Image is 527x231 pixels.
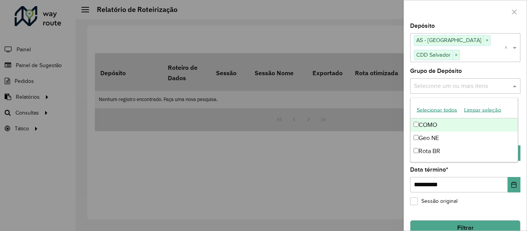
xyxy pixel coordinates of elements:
[410,98,518,162] ng-dropdown-panel: Lista de opções
[414,35,483,45] span: AS - [GEOGRAPHIC_DATA]
[508,177,520,192] button: Escolha a data
[414,50,453,59] span: CDD Salvador
[483,36,490,45] span: ×
[419,148,440,154] font: Rota BR
[419,121,437,128] font: COMO
[410,67,462,74] font: Grupo de Depósito
[453,51,459,60] span: ×
[419,135,439,141] font: Geo NE
[464,107,501,113] font: Limpar seleção
[410,22,435,29] font: Depósito
[504,43,511,52] span: Clear all
[413,104,461,116] button: Selecionar todos
[417,107,457,113] font: Selecionar todos
[421,198,458,204] font: Sessão original
[410,166,446,173] font: Data término
[461,104,505,116] button: Limpar seleção
[457,224,474,231] font: Filtrar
